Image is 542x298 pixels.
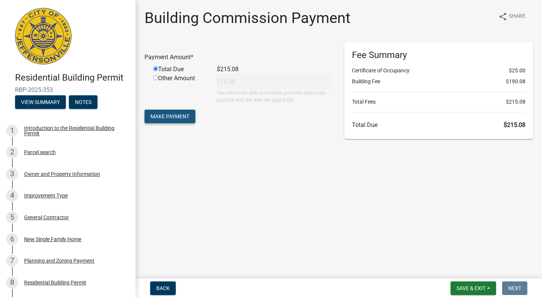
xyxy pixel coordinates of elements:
[492,9,531,24] button: shareShare
[352,121,525,128] h6: Total Due
[148,74,211,104] div: Other Amount
[352,78,525,86] li: Building Fee
[502,281,527,295] button: Next
[24,280,86,285] div: Residential Building Permit
[139,53,339,62] div: Payment Amount
[352,98,525,106] li: Total Fees
[509,67,525,75] span: $25.00
[508,285,521,291] span: Next
[506,98,525,106] span: $215.08
[6,277,18,289] div: 8
[6,233,18,245] div: 6
[211,65,339,74] div: $215.08
[150,281,176,295] button: Back
[15,95,66,109] button: View Summary
[156,285,170,291] span: Back
[509,12,525,21] span: Share
[457,285,486,291] span: Save & Exit
[24,215,69,220] div: General Contractor
[6,255,18,267] div: 7
[148,65,211,74] div: Total Due
[24,193,68,198] div: Improvement Type
[6,125,18,137] div: 1
[69,99,97,105] wm-modal-confirm: Notes
[24,258,94,263] div: Planning and Zoning Payment
[451,281,496,295] button: Save & Exit
[6,189,18,202] div: 4
[24,171,100,177] div: Owner and Property Information
[24,150,56,155] div: Parcel search
[498,12,507,21] i: share
[24,237,81,242] div: New Single Family Home
[506,78,525,86] span: $190.08
[151,113,189,119] span: Make Payment
[6,211,18,223] div: 5
[6,146,18,158] div: 2
[145,110,195,123] button: Make Payment
[145,9,350,27] h1: Building Commission Payment
[352,67,525,75] li: Certificate of Occupancy
[24,125,123,136] div: Introduction to the Residential Building Permit
[15,99,66,105] wm-modal-confirm: Summary
[6,168,18,180] div: 3
[352,50,525,61] h6: Fee Summary
[69,95,97,109] button: Notes
[15,72,129,83] h4: Residential Building Permit
[504,121,525,128] span: $215.08
[15,8,72,64] img: City of Jeffersonville, Indiana
[15,86,120,93] span: RBP-2025-353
